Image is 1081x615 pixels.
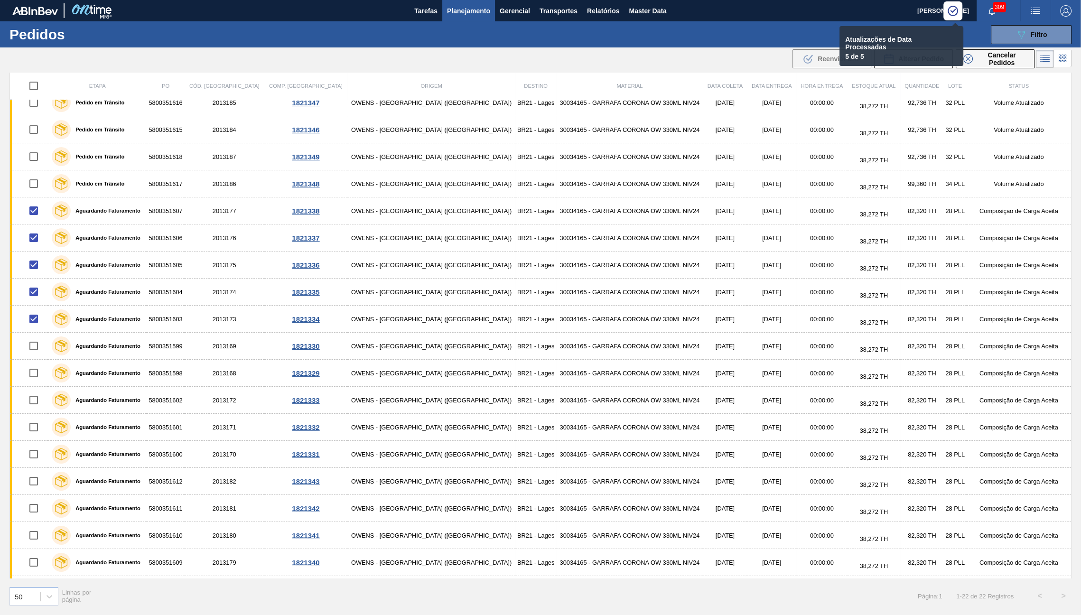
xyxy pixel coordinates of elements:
span: Master Data [629,5,666,17]
td: BR21 - Lages [515,387,557,414]
td: OWENS - [GEOGRAPHIC_DATA] ([GEOGRAPHIC_DATA]) [347,495,515,522]
div: 1821330 [266,342,346,350]
div: Cancelar Pedidos em Massa [956,49,1034,68]
a: Aguardando Faturamento58003516052013175OWENS - [GEOGRAPHIC_DATA] ([GEOGRAPHIC_DATA])BR21 - Lages3... [10,252,1072,279]
td: 2013170 [185,441,264,468]
td: 2013184 [185,116,264,143]
span: 38,272 TH [860,373,888,380]
td: BR21 - Lages [515,576,557,603]
td: 2013174 [185,279,264,306]
span: Transportes [540,5,578,17]
span: 38,272 TH [860,454,888,461]
td: 82,320 TH [900,360,944,387]
td: 28 PLL [944,279,967,306]
td: Composição de Carga Aceita [967,197,1072,224]
td: Composição de Carga Aceita [967,224,1072,252]
td: 28 PLL [944,522,967,549]
td: Composição de Carga Aceita [967,468,1072,495]
button: Filtro [991,25,1072,44]
td: [DATE] [747,549,796,576]
td: Composição de Carga Aceita [967,522,1072,549]
td: 30034165 - GARRAFA CORONA OW 330ML NIV24 [556,522,703,549]
td: OWENS - [GEOGRAPHIC_DATA] ([GEOGRAPHIC_DATA]) [347,224,515,252]
td: 28 PLL [944,576,967,603]
div: 1821342 [266,504,346,512]
td: 5800351599 [147,333,184,360]
td: Composição de Carga Aceita [967,414,1072,441]
td: 28 PLL [944,495,967,522]
td: 92,736 TH [900,143,944,170]
td: 2013176 [185,224,264,252]
td: 00:00:00 [796,306,848,333]
td: BR21 - Lages [515,279,557,306]
td: [DATE] [747,89,796,116]
td: 82,320 TH [900,387,944,414]
td: 82,320 TH [900,306,944,333]
td: OWENS - [GEOGRAPHIC_DATA] ([GEOGRAPHIC_DATA]) [347,576,515,603]
td: 28 PLL [944,387,967,414]
div: 1821332 [266,423,346,431]
td: 30034165 - GARRAFA CORONA OW 330ML NIV24 [556,414,703,441]
div: 1821347 [266,99,346,107]
td: 00:00:00 [796,224,848,252]
td: 00:00:00 [796,116,848,143]
td: 00:00:00 [796,89,848,116]
td: 2013168 [185,360,264,387]
span: 38,272 TH [860,481,888,488]
td: [DATE] [747,143,796,170]
td: Volume Atualizado [967,170,1072,197]
div: 1821329 [266,369,346,377]
td: 2013172 [185,387,264,414]
label: Aguardando Faturamento [71,289,140,295]
td: 30034165 - GARRAFA CORONA OW 330ML NIV24 [556,170,703,197]
td: 00:00:00 [796,495,848,522]
td: [DATE] [747,360,796,387]
td: 2013186 [185,170,264,197]
a: Aguardando Faturamento58003516012013171OWENS - [GEOGRAPHIC_DATA] ([GEOGRAPHIC_DATA])BR21 - Lages3... [10,414,1072,441]
td: [DATE] [703,360,747,387]
td: BR21 - Lages [515,170,557,197]
td: [DATE] [747,387,796,414]
td: 5800351604 [147,279,184,306]
span: 38,272 TH [860,211,888,218]
td: 2013169 [185,333,264,360]
td: [DATE] [747,441,796,468]
span: 38,272 TH [860,130,888,137]
div: 1821348 [266,180,346,188]
label: Aguardando Faturamento [71,370,140,376]
label: Pedido em Trânsito [71,100,124,105]
td: 28 PLL [944,468,967,495]
td: OWENS - [GEOGRAPHIC_DATA] ([GEOGRAPHIC_DATA]) [347,252,515,279]
td: 00:00:00 [796,360,848,387]
td: 2013175 [185,252,264,279]
td: 5800351607 [147,197,184,224]
td: 2013185 [185,89,264,116]
a: Aguardando Faturamento58003515982013168OWENS - [GEOGRAPHIC_DATA] ([GEOGRAPHIC_DATA])BR21 - Lages3... [10,360,1072,387]
span: 38,272 TH [860,535,888,542]
span: Relatórios [587,5,619,17]
label: Pedido em Trânsito [71,181,124,186]
td: 32 PLL [944,143,967,170]
td: 00:00:00 [796,279,848,306]
td: Volume Atualizado [967,143,1072,170]
label: Aguardando Faturamento [71,559,140,565]
td: 00:00:00 [796,468,848,495]
td: 5800351610 [147,522,184,549]
span: Cancelar Pedidos [977,51,1027,66]
td: 30034165 - GARRAFA CORONA OW 330ML NIV24 [556,279,703,306]
div: 1821335 [266,288,346,296]
span: Planejamento [447,5,490,17]
td: [DATE] [703,306,747,333]
td: [DATE] [703,279,747,306]
td: 00:00:00 [796,333,848,360]
td: [DATE] [703,333,747,360]
td: 2013181 [185,495,264,522]
a: Pedido em Trânsito58003516182013187OWENS - [GEOGRAPHIC_DATA] ([GEOGRAPHIC_DATA])BR21 - Lages30034... [10,143,1072,170]
td: 28 PLL [944,197,967,224]
span: 38,272 TH [860,346,888,353]
td: 2013182 [185,468,264,495]
td: 28 PLL [944,414,967,441]
td: [DATE] [703,522,747,549]
div: 1821336 [266,261,346,269]
td: 5800351598 [147,360,184,387]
